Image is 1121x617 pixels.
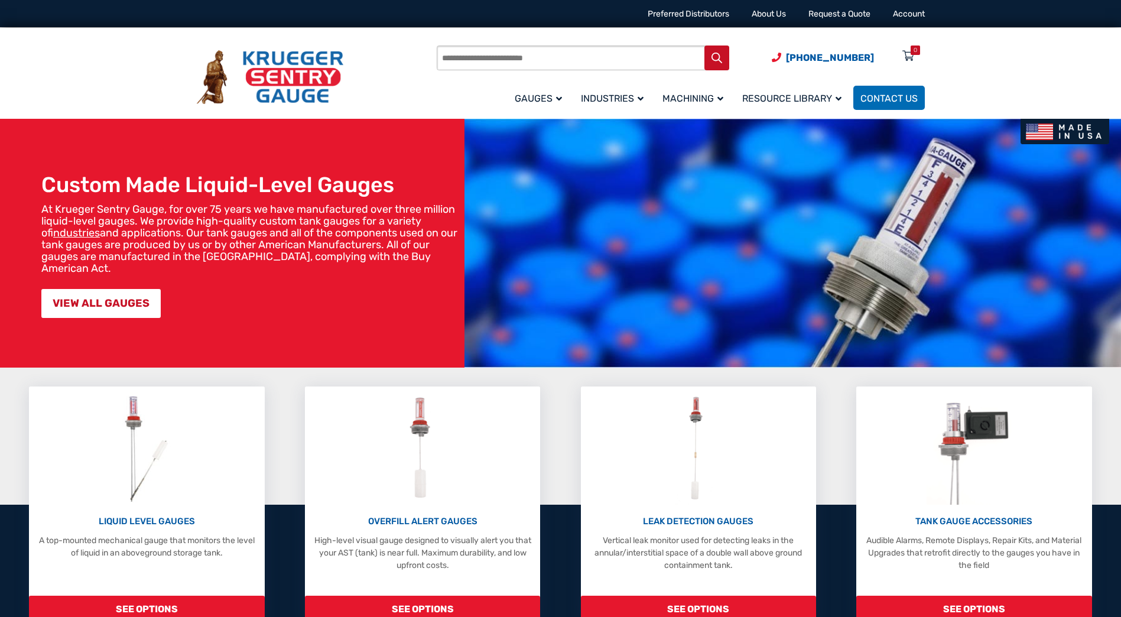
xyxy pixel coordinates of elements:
a: About Us [752,9,786,19]
div: 0 [914,46,917,55]
span: Contact Us [860,93,918,104]
p: At Krueger Sentry Gauge, for over 75 years we have manufactured over three million liquid-level g... [41,203,459,274]
p: OVERFILL ALERT GAUGES [311,515,534,528]
img: Overfill Alert Gauges [397,392,449,505]
h1: Custom Made Liquid-Level Gauges [41,172,459,197]
a: Preferred Distributors [648,9,729,19]
p: Vertical leak monitor used for detecting leaks in the annular/interstitial space of a double wall... [587,534,810,571]
span: Gauges [515,93,562,104]
a: Industries [574,84,655,112]
a: Request a Quote [808,9,870,19]
img: Liquid Level Gauges [115,392,178,505]
a: VIEW ALL GAUGES [41,289,161,318]
span: Resource Library [742,93,841,104]
a: Machining [655,84,735,112]
p: LEAK DETECTION GAUGES [587,515,810,528]
img: Leak Detection Gauges [675,392,722,505]
a: Account [893,9,925,19]
p: TANK GAUGE ACCESSORIES [862,515,1086,528]
img: Krueger Sentry Gauge [197,50,343,105]
p: A top-mounted mechanical gauge that monitors the level of liquid in an aboveground storage tank. [35,534,258,559]
span: Industries [581,93,644,104]
a: industries [53,226,100,239]
a: Phone Number (920) 434-8860 [772,50,874,65]
a: Resource Library [735,84,853,112]
span: Machining [662,93,723,104]
p: LIQUID LEVEL GAUGES [35,515,258,528]
img: Made In USA [1021,119,1109,144]
span: [PHONE_NUMBER] [786,52,874,63]
img: Tank Gauge Accessories [927,392,1022,505]
p: Audible Alarms, Remote Displays, Repair Kits, and Material Upgrades that retrofit directly to the... [862,534,1086,571]
a: Gauges [508,84,574,112]
p: High-level visual gauge designed to visually alert you that your AST (tank) is near full. Maximum... [311,534,534,571]
a: Contact Us [853,86,925,110]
